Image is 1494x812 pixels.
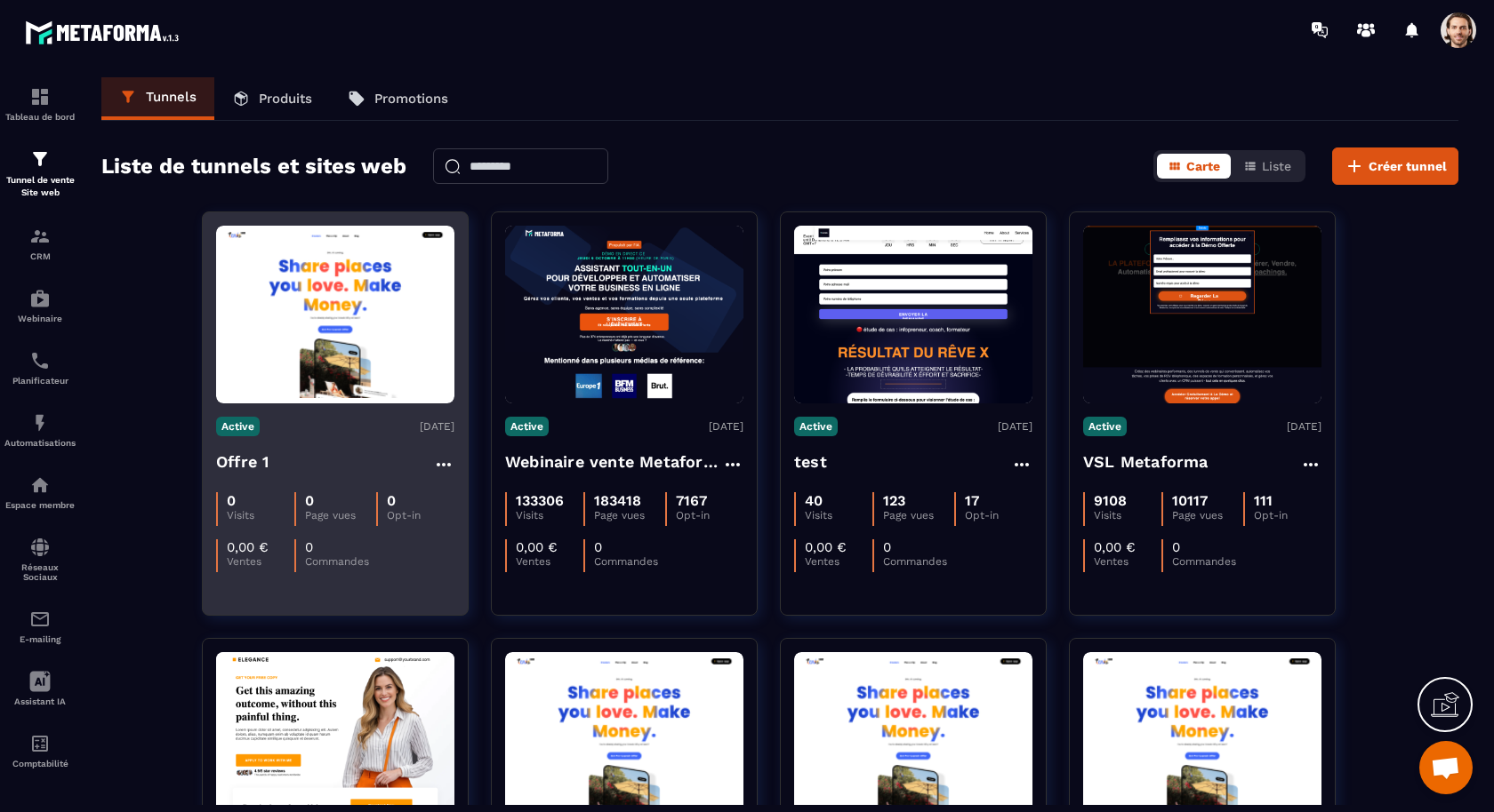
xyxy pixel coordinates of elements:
p: Produits [259,91,312,107]
p: Opt-in [676,509,743,521]
h4: Offre 1 [216,450,269,474]
p: 9108 [1094,492,1127,509]
img: image [216,231,454,399]
img: automations [29,474,51,496]
a: Promotions [330,77,466,120]
button: Créer tunnel [1332,147,1458,185]
img: automations [29,412,51,434]
p: 10117 [1172,492,1208,509]
img: social-network [29,537,51,558]
p: 0 [387,492,396,509]
p: 17 [965,492,979,509]
img: image [1083,226,1321,403]
p: 133306 [516,492,564,509]
p: Assistant IA [4,697,76,706]
button: Liste [1233,154,1302,179]
a: formationformationTunnel de vente Site web [4,135,76,212]
p: 0 [305,539,313,555]
p: 0,00 € [227,539,269,555]
span: Carte [1186,159,1220,173]
p: Automatisations [4,438,76,448]
p: Commandes [883,555,951,568]
p: E-mailing [4,634,76,644]
p: Tableau de bord [4,112,76,122]
img: logo [25,16,185,49]
p: Tunnels [146,89,197,105]
p: Planificateur [4,376,76,386]
p: 0 [305,492,314,509]
p: [DATE] [1287,420,1321,433]
img: scheduler [29,350,51,371]
p: Commandes [1172,555,1240,568]
p: Visits [227,509,294,521]
p: Comptabilité [4,759,76,768]
p: Visits [1094,509,1161,521]
img: email [29,609,51,630]
p: Page vues [883,509,953,521]
img: formation [29,86,51,107]
p: Ventes [516,555,583,568]
a: accountantaccountantComptabilité [4,720,76,782]
p: Espace membre [4,500,76,510]
p: Page vues [305,509,375,521]
div: Ouvrir le chat [1419,741,1473,794]
p: Active [505,417,549,436]
p: Page vues [1172,509,1242,521]
img: automations [29,288,51,309]
img: formation [29,148,51,170]
p: 40 [805,492,823,509]
p: Opt-in [387,509,454,521]
p: 0 [594,539,602,555]
p: CRM [4,251,76,261]
h4: Webinaire vente Metaforma [505,450,722,474]
img: accountant [29,733,51,754]
p: Ventes [805,555,872,568]
p: Visits [805,509,872,521]
p: Opt-in [965,509,1032,521]
p: Tunnel de vente Site web [4,174,76,199]
p: 183418 [594,492,641,509]
p: Commandes [305,555,373,568]
p: 0 [883,539,891,555]
span: Créer tunnel [1369,157,1447,175]
p: [DATE] [998,420,1032,433]
img: image [794,226,1032,403]
a: Produits [214,77,330,120]
p: Opt-in [1254,509,1321,521]
p: 7167 [676,492,707,509]
p: 0 [1172,539,1180,555]
p: [DATE] [709,420,743,433]
img: formation [29,226,51,247]
h4: test [794,450,827,474]
a: formationformationTableau de bord [4,73,76,135]
a: automationsautomationsAutomatisations [4,399,76,461]
a: emailemailE-mailing [4,595,76,657]
p: Visits [516,509,583,521]
p: Active [794,417,838,436]
span: Liste [1262,159,1291,173]
button: Carte [1157,154,1231,179]
p: Commandes [594,555,662,568]
p: Ventes [227,555,294,568]
p: Webinaire [4,314,76,323]
p: 0 [227,492,236,509]
p: Active [1083,417,1127,436]
h4: VSL Metaforma [1083,450,1209,474]
a: Assistant IA [4,657,76,720]
p: Promotions [374,91,448,107]
a: social-networksocial-networkRéseaux Sociaux [4,523,76,595]
a: automationsautomationsEspace membre [4,461,76,523]
a: formationformationCRM [4,212,76,275]
p: Réseaux Sociaux [4,562,76,582]
p: 123 [883,492,905,509]
p: 0,00 € [1094,539,1136,555]
a: Tunnels [101,77,214,120]
img: image [505,226,743,403]
p: [DATE] [420,420,454,433]
a: automationsautomationsWebinaire [4,275,76,337]
p: Page vues [594,509,664,521]
a: schedulerschedulerPlanificateur [4,337,76,399]
p: 0,00 € [516,539,558,555]
p: 0,00 € [805,539,847,555]
p: Ventes [1094,555,1161,568]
